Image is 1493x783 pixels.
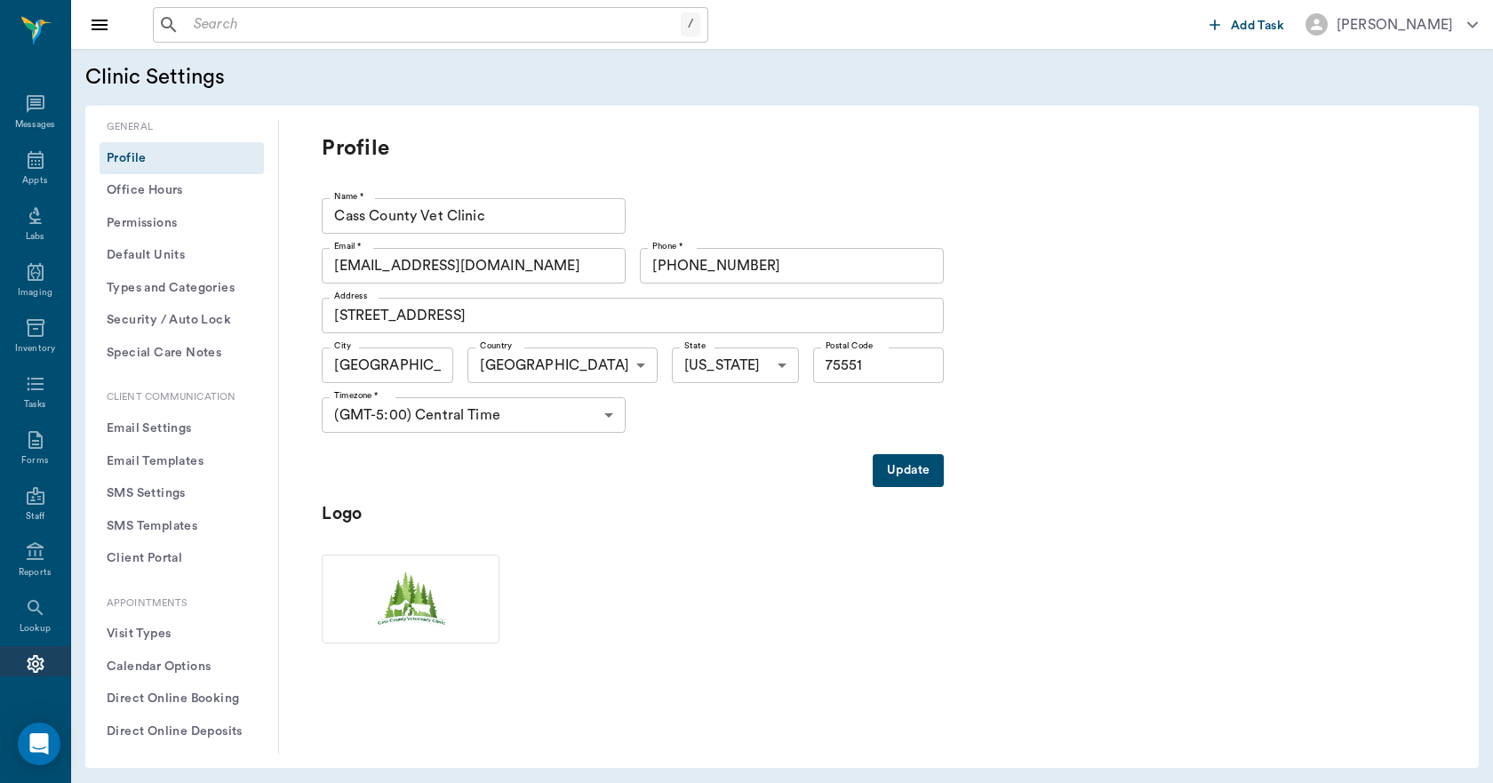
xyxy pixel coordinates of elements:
button: Close drawer [82,7,117,43]
button: Client Portal [100,542,264,575]
label: Postal Code [826,340,873,352]
button: Default Units [100,239,264,272]
button: Direct Online Booking [100,683,264,715]
button: Office Hours [100,174,264,207]
div: Imaging [18,286,52,300]
input: 12345-6789 [813,348,945,383]
p: Logo [322,501,499,527]
p: Appointments [100,596,264,611]
button: Update [873,454,944,487]
p: General [100,120,264,135]
button: Add Task [1202,8,1291,41]
div: Open Intercom Messenger [18,723,60,765]
label: State [684,340,706,352]
h6: Edit [395,585,427,613]
p: Client Communication [100,390,264,405]
div: [GEOGRAPHIC_DATA] [467,348,658,383]
h6: Nectar [52,10,56,48]
button: SMS Settings [100,477,264,510]
label: Timezone * [334,389,379,402]
button: Email Templates [100,445,264,478]
button: Permissions [100,207,264,240]
div: Messages [15,118,56,132]
h5: Clinic Settings [85,63,552,92]
button: Email Settings [100,412,264,445]
div: Reports [19,566,52,579]
label: Country [480,340,513,352]
label: Name * [334,190,364,203]
label: Email * [334,240,362,252]
button: Direct Online Deposits [100,715,264,748]
div: Lookup [20,622,51,635]
div: Labs [26,230,44,244]
button: Visit Types [100,618,264,651]
label: City [334,340,351,352]
div: (GMT-5:00) Central Time [322,397,626,433]
div: Appts [22,174,47,188]
input: Search [187,12,681,37]
div: Inventory [15,342,55,356]
label: Phone * [652,240,683,252]
label: Address [334,290,367,302]
div: [PERSON_NAME] [1337,14,1453,36]
div: Forms [21,454,48,467]
button: Profile [100,142,264,175]
button: Types and Categories [100,272,264,305]
div: Tasks [24,398,46,411]
button: Special Care Notes [100,337,264,370]
button: SMS Templates [100,510,264,543]
div: [US_STATE] [672,348,799,383]
button: Security / Auto Lock [100,304,264,337]
div: / [681,12,700,36]
button: [PERSON_NAME] [1291,8,1492,41]
div: Staff [26,510,44,523]
button: Calendar Options [100,651,264,683]
p: Profile [322,134,1033,163]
